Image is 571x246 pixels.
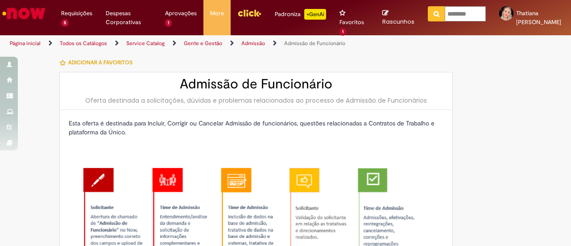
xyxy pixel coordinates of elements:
[339,28,346,36] span: 1
[165,19,172,27] span: 1
[241,40,265,47] a: Admissão
[237,6,261,20] img: click_logo_yellow_360x200.png
[284,40,345,47] a: Admissão de Funcionário
[184,40,222,47] a: Gente e Gestão
[428,6,445,21] button: Pesquisar
[59,53,137,72] button: Adicionar a Favoritos
[69,96,443,105] div: Oferta destinada a solicitações, dúvidas e problemas relacionados ao processo de Admissão de Func...
[275,9,326,20] div: Padroniza
[10,40,41,47] a: Página inicial
[304,9,326,20] p: +GenAi
[68,59,132,66] span: Adicionar a Favoritos
[382,9,414,26] a: Rascunhos
[165,9,197,18] span: Aprovações
[69,77,443,92] h2: Admissão de Funcionário
[126,40,165,47] a: Service Catalog
[210,9,224,18] span: More
[382,17,414,26] span: Rascunhos
[69,119,443,137] p: Esta oferta é destinada para Incluir, Corrigir ou Cancelar Admissão de funcionários, questões rel...
[61,9,92,18] span: Requisições
[7,35,374,52] ul: Trilhas de página
[60,40,107,47] a: Todos os Catálogos
[1,4,47,22] img: ServiceNow
[516,9,561,26] span: Thatiana [PERSON_NAME]
[339,18,364,27] span: Favoritos
[61,19,69,27] span: 5
[106,9,152,27] span: Despesas Corporativas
